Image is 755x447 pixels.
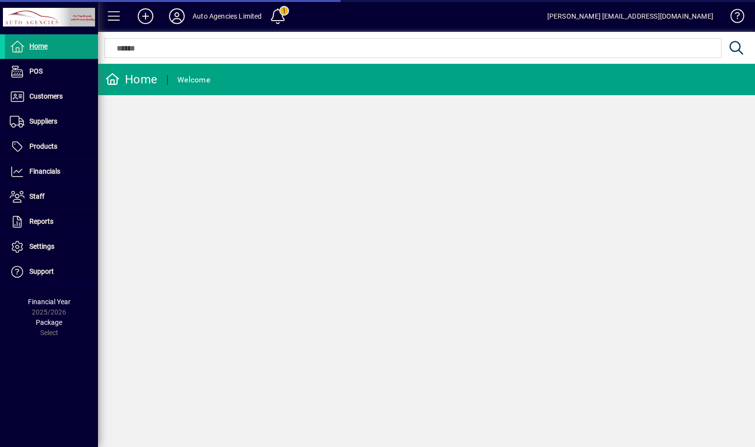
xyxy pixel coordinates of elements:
[29,217,53,225] span: Reports
[29,267,54,275] span: Support
[161,7,193,25] button: Profile
[29,42,48,50] span: Home
[29,167,60,175] span: Financials
[5,159,98,184] a: Financials
[723,2,743,34] a: Knowledge Base
[29,117,57,125] span: Suppliers
[5,235,98,259] a: Settings
[5,134,98,159] a: Products
[5,260,98,284] a: Support
[5,109,98,134] a: Suppliers
[29,192,45,200] span: Staff
[5,210,98,234] a: Reports
[28,298,71,306] span: Financial Year
[177,72,210,88] div: Welcome
[29,92,63,100] span: Customers
[29,67,43,75] span: POS
[105,72,157,87] div: Home
[193,8,262,24] div: Auto Agencies Limited
[5,84,98,109] a: Customers
[547,8,713,24] div: [PERSON_NAME] [EMAIL_ADDRESS][DOMAIN_NAME]
[29,242,54,250] span: Settings
[29,142,57,150] span: Products
[130,7,161,25] button: Add
[5,184,98,209] a: Staff
[36,318,62,326] span: Package
[5,59,98,84] a: POS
